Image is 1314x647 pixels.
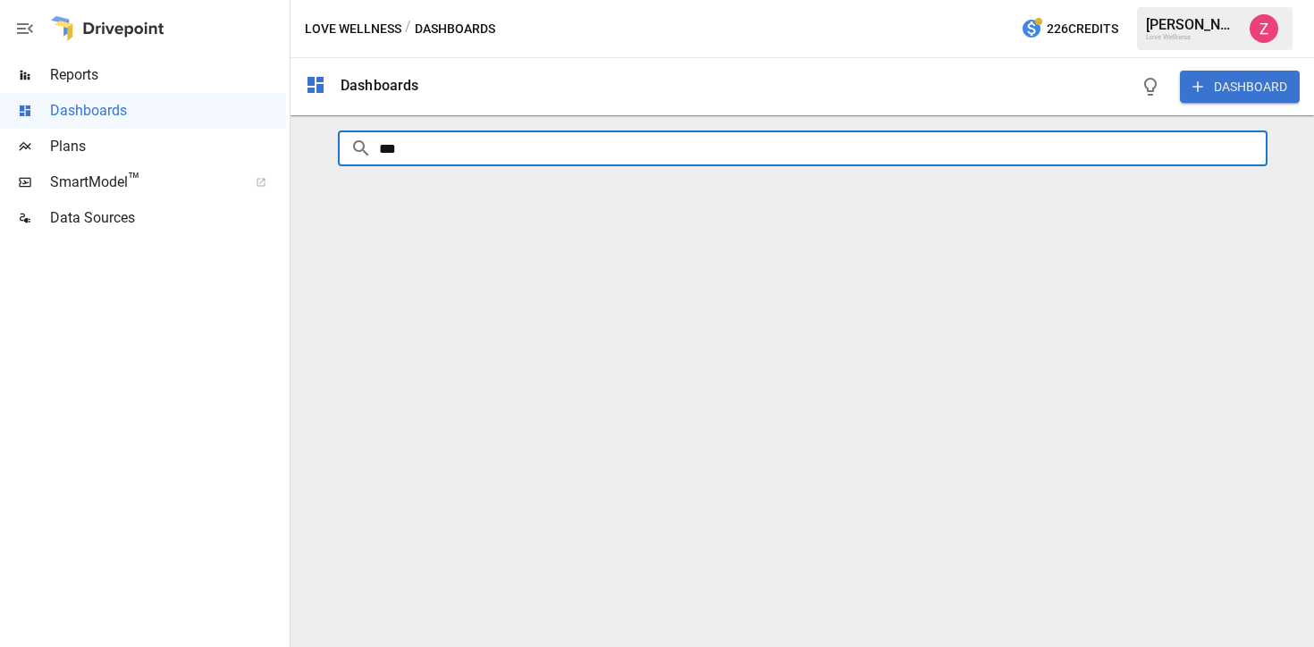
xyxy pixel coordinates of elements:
[1180,71,1300,103] button: DASHBOARD
[1239,4,1289,54] button: Zoe Keller
[341,77,419,94] div: Dashboards
[50,172,236,193] span: SmartModel
[128,169,140,191] span: ™
[1047,18,1118,40] span: 226 Credits
[1250,14,1278,43] img: Zoe Keller
[50,136,286,157] span: Plans
[1014,13,1125,46] button: 226Credits
[405,18,411,40] div: /
[50,100,286,122] span: Dashboards
[1146,16,1239,33] div: [PERSON_NAME]
[305,18,401,40] button: Love Wellness
[50,64,286,86] span: Reports
[1146,33,1239,41] div: Love Wellness
[50,207,286,229] span: Data Sources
